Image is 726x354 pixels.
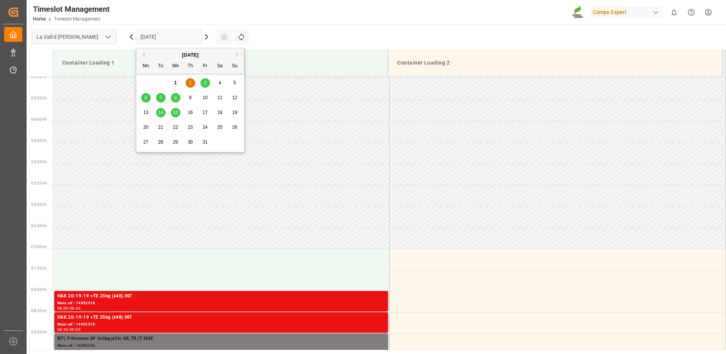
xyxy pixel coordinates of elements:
div: Container Loading 1 [59,56,382,70]
span: 1 [174,80,177,85]
span: 4 [219,80,221,85]
span: 31 [202,139,207,145]
span: 06:30 Hr [31,224,47,228]
span: 5 [234,80,236,85]
div: 08:00 [57,307,68,310]
span: 17 [202,110,207,115]
div: We [171,62,180,71]
span: 06:00 Hr [31,202,47,207]
span: 13 [143,110,148,115]
a: Home [33,16,46,22]
div: Choose Friday, October 31st, 2025 [200,137,210,147]
span: 21 [158,125,163,130]
span: 29 [173,139,178,145]
div: Choose Saturday, October 18th, 2025 [215,108,225,117]
div: Choose Monday, October 27th, 2025 [141,137,151,147]
div: HAK 20-19-19 +TE 25kg (x48) INT [57,314,385,321]
div: 09:30 [69,349,80,352]
span: 20 [143,125,148,130]
span: 05:30 Hr [31,181,47,185]
div: Choose Saturday, October 11th, 2025 [215,93,225,103]
span: 23 [188,125,193,130]
div: Choose Wednesday, October 8th, 2025 [171,93,180,103]
div: BFL Primavera SP 3x5kg(x36) GR,TR,IT MSE [57,335,385,343]
div: Choose Friday, October 17th, 2025 [200,108,210,117]
span: 04:00 Hr [31,117,47,122]
span: 2 [189,80,192,85]
div: Choose Tuesday, October 28th, 2025 [156,137,166,147]
div: Choose Friday, October 10th, 2025 [200,93,210,103]
span: 10 [202,95,207,100]
span: 25 [217,125,222,130]
div: Mo [141,62,151,71]
div: Choose Thursday, October 2nd, 2025 [186,78,195,88]
span: 14 [158,110,163,115]
span: 28 [158,139,163,145]
span: 9 [189,95,192,100]
span: 15 [173,110,178,115]
div: - [68,307,69,310]
div: Sa [215,62,225,71]
span: 19 [232,110,237,115]
div: Choose Monday, October 20th, 2025 [141,123,151,132]
div: Choose Monday, October 13th, 2025 [141,108,151,117]
div: Th [186,62,195,71]
span: 6 [145,95,147,100]
div: Choose Sunday, October 12th, 2025 [230,93,240,103]
span: 24 [202,125,207,130]
div: Su [230,62,240,71]
div: - [68,328,69,331]
button: Previous Month [140,52,145,57]
div: 09:00 [69,328,80,331]
span: 05:00 Hr [31,160,47,164]
div: - [68,349,69,352]
button: open menu [102,31,114,43]
button: Next Month [236,52,241,57]
span: 27 [143,139,148,145]
span: 07:00 Hr [31,245,47,249]
div: Timeslot Management [33,3,110,15]
span: 03:00 Hr [31,75,47,79]
div: Choose Monday, October 6th, 2025 [141,93,151,103]
div: Main ref : 14052516 [57,300,385,307]
div: HAK 20-19-19 +TE 25kg (x48) INT [57,292,385,300]
span: 16 [188,110,193,115]
span: 7 [159,95,162,100]
div: Choose Tuesday, October 14th, 2025 [156,108,166,117]
div: Fr [200,62,210,71]
div: 09:00 [57,349,68,352]
div: Main ref : 14052342 [57,343,385,349]
div: Choose Saturday, October 4th, 2025 [215,78,225,88]
button: Help Center [683,4,700,21]
button: Compo Expert [590,5,666,19]
span: 22 [173,125,178,130]
div: Tu [156,62,166,71]
div: 08:30 [69,307,80,310]
div: Compo Expert [590,7,663,18]
div: Choose Thursday, October 23rd, 2025 [186,123,195,132]
input: DD.MM.YYYY [136,30,202,44]
span: 18 [217,110,222,115]
div: Choose Wednesday, October 29th, 2025 [171,137,180,147]
span: 11 [217,95,222,100]
div: Choose Thursday, October 30th, 2025 [186,137,195,147]
div: Choose Wednesday, October 1st, 2025 [171,78,180,88]
span: 12 [232,95,237,100]
input: Type to search/select [32,30,116,44]
span: 09:00 Hr [31,330,47,334]
span: 07:30 Hr [31,266,47,270]
div: Choose Sunday, October 5th, 2025 [230,78,240,88]
span: 08:00 Hr [31,288,47,292]
button: show 0 new notifications [666,4,683,21]
span: 8 [174,95,177,100]
span: 08:30 Hr [31,309,47,313]
div: Choose Friday, October 3rd, 2025 [200,78,210,88]
div: Choose Saturday, October 25th, 2025 [215,123,225,132]
div: 08:30 [57,328,68,331]
div: Choose Tuesday, October 21st, 2025 [156,123,166,132]
div: Choose Friday, October 24th, 2025 [200,123,210,132]
span: 04:30 Hr [31,139,47,143]
div: month 2025-10 [139,76,242,150]
div: Container Loading 2 [394,56,717,70]
div: [DATE] [136,51,244,59]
